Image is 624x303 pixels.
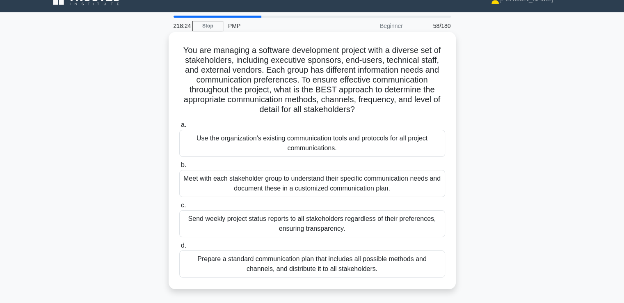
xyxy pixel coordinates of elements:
[181,121,186,128] span: a.
[408,18,456,34] div: 58/180
[179,250,445,278] div: Prepare a standard communication plan that includes all possible methods and channels, and distri...
[181,242,186,249] span: d.
[192,21,223,31] a: Stop
[178,45,446,115] h5: You are managing a software development project with a diverse set of stakeholders, including exe...
[179,170,445,197] div: Meet with each stakeholder group to understand their specific communication needs and document th...
[181,161,186,168] span: b.
[223,18,336,34] div: PMP
[181,202,186,209] span: c.
[179,210,445,237] div: Send weekly project status reports to all stakeholders regardless of their preferences, ensuring ...
[179,130,445,157] div: Use the organization's existing communication tools and protocols for all project communications.
[169,18,192,34] div: 218:24
[336,18,408,34] div: Beginner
